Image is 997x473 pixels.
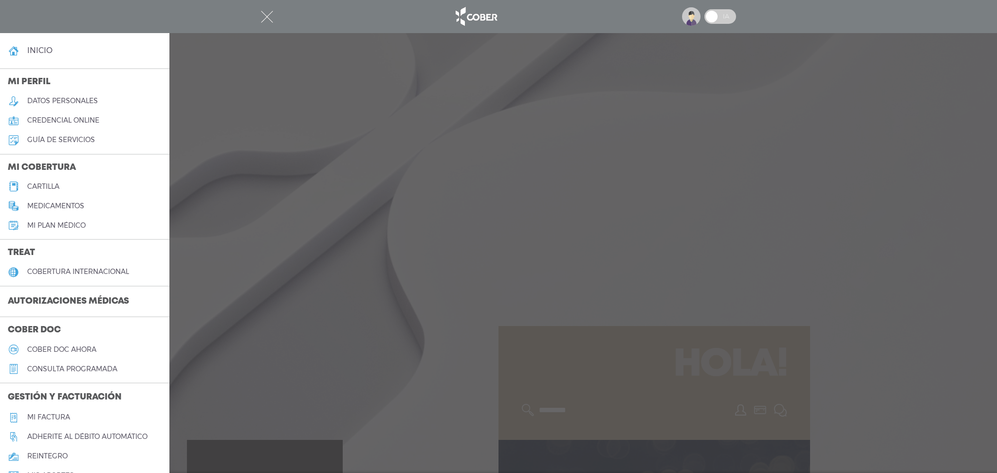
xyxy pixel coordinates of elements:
[27,346,96,354] h5: Cober doc ahora
[27,116,99,125] h5: credencial online
[27,268,129,276] h5: cobertura internacional
[27,182,59,191] h5: cartilla
[27,97,98,105] h5: datos personales
[27,365,117,373] h5: consulta programada
[27,202,84,210] h5: medicamentos
[27,413,70,421] h5: Mi factura
[27,433,148,441] h5: Adherite al débito automático
[27,46,53,55] h4: inicio
[682,7,701,26] img: profile-placeholder.svg
[27,221,86,230] h5: Mi plan médico
[450,5,501,28] img: logo_cober_home-white.png
[27,136,95,144] h5: guía de servicios
[27,452,68,460] h5: reintegro
[261,11,273,23] img: Cober_menu-close-white.svg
